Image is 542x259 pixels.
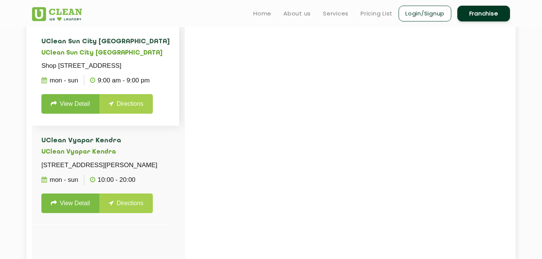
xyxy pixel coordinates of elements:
[457,6,510,21] a: Franchise
[41,137,157,145] h4: UClean Vyapar Kendra
[41,175,78,185] p: Mon - Sun
[41,193,99,213] a: View Detail
[41,50,170,57] h5: UClean Sun City [GEOGRAPHIC_DATA]
[399,6,451,21] a: Login/Signup
[283,9,311,18] a: About us
[41,94,99,114] a: View Detail
[41,160,157,171] p: [STREET_ADDRESS][PERSON_NAME]
[253,9,271,18] a: Home
[99,94,153,114] a: Directions
[90,175,135,185] p: 10:00 - 20:00
[323,9,349,18] a: Services
[90,75,150,86] p: 9:00 AM - 9:00 PM
[32,7,82,21] img: UClean Laundry and Dry Cleaning
[41,61,170,71] p: Shop [STREET_ADDRESS]
[41,38,170,46] h4: UClean Sun City [GEOGRAPHIC_DATA]
[99,193,153,213] a: Directions
[361,9,393,18] a: Pricing List
[41,149,157,156] h5: UClean Vyapar Kendra
[41,75,78,86] p: Mon - Sun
